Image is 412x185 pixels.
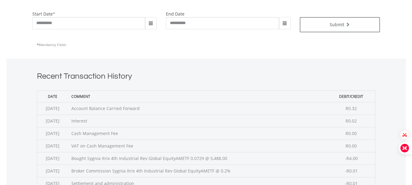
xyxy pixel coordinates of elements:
td: [DATE] [37,140,68,152]
td: [DATE] [37,115,68,127]
label: start date [32,11,53,17]
td: [DATE] [37,127,68,140]
td: [DATE] [37,165,68,177]
td: Account Balance Carried Forward [68,102,328,115]
span: R0.02 [346,118,357,124]
th: Debit/Credit [328,91,375,102]
span: R0.00 [346,143,357,149]
span: R0.32 [346,105,357,111]
h1: Recent Transaction History [37,71,375,84]
span: -R4.00 [345,155,358,161]
td: Interest [68,115,328,127]
button: Submit [300,17,380,32]
td: Bought Sygnia Itrix 4th Industrial Rev Global EquityAMETF 0.0729 @ 5,488.00 [68,152,328,165]
th: Comment [68,91,328,102]
td: Cash Management Fee [68,127,328,140]
th: Date [37,91,68,102]
td: [DATE] [37,102,68,115]
td: [DATE] [37,152,68,165]
label: end date [166,11,185,17]
td: VAT on Cash Management Fee [68,140,328,152]
span: Mandatory Fields [37,42,66,47]
span: R0.00 [346,130,357,136]
span: -R0.01 [345,168,358,174]
td: Broker Commission Sygnia Itrix 4th Industrial Rev Global EquityAMETF @ 0.2% [68,165,328,177]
